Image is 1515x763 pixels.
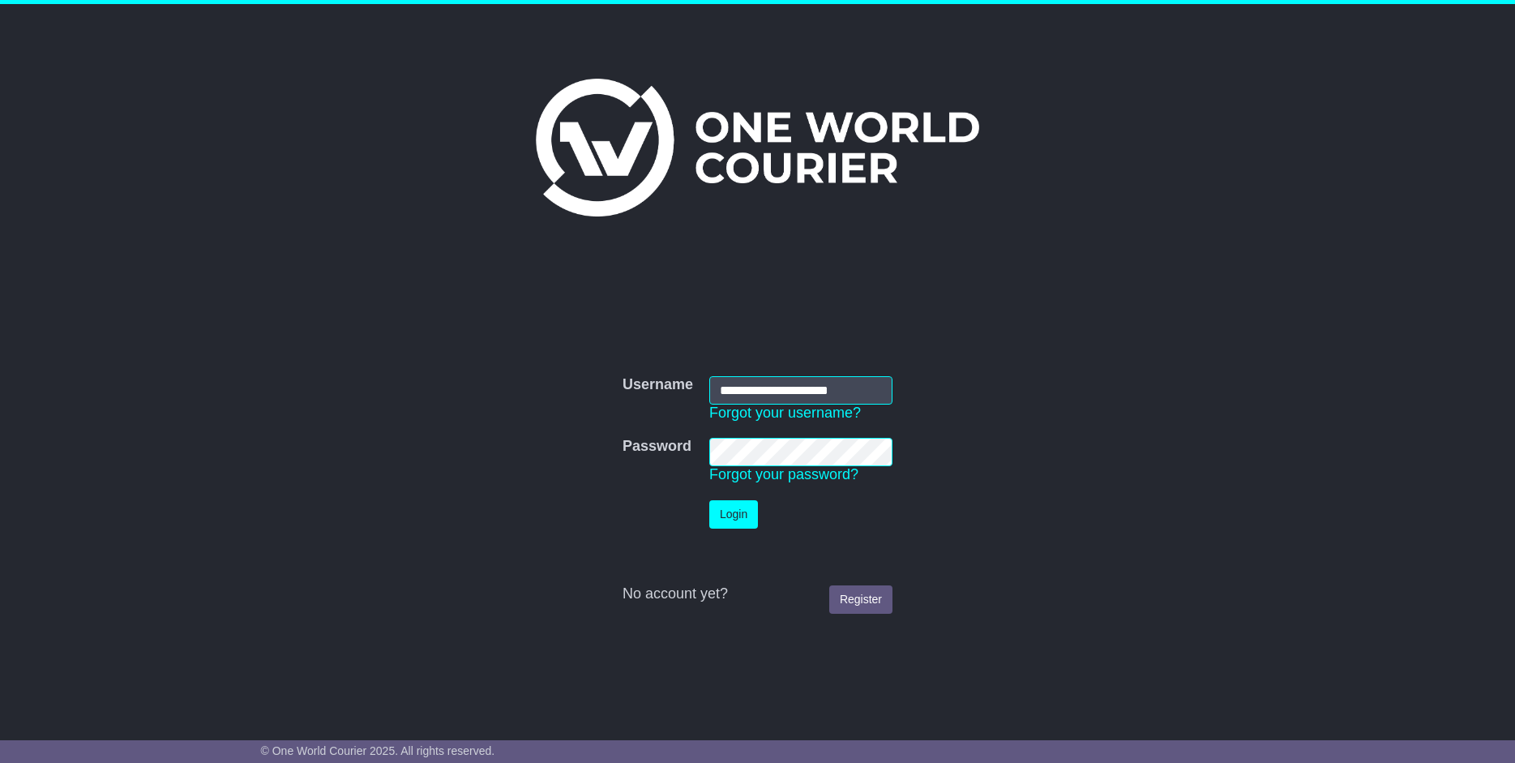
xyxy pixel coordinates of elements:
label: Password [623,438,691,456]
a: Forgot your username? [709,405,861,421]
label: Username [623,376,693,394]
div: No account yet? [623,585,892,603]
button: Login [709,500,758,529]
img: One World [536,79,978,216]
a: Register [829,585,892,614]
a: Forgot your password? [709,466,858,482]
span: © One World Courier 2025. All rights reserved. [261,744,495,757]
